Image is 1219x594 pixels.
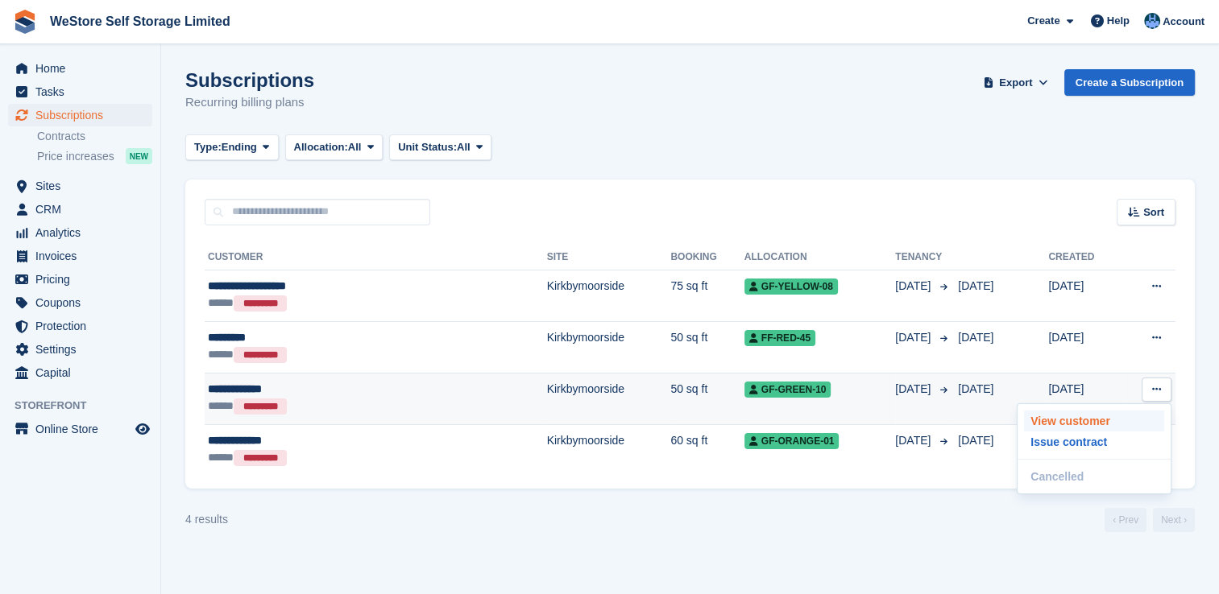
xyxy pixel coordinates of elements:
[547,373,671,424] td: Kirkbymoorside
[37,129,152,144] a: Contracts
[670,373,744,424] td: 50 sq ft
[8,175,152,197] a: menu
[958,434,993,447] span: [DATE]
[1024,410,1164,431] a: View customer
[35,418,132,440] span: Online Store
[744,433,840,449] span: GF-ORANGE-01
[15,398,160,414] span: Storefront
[8,291,152,314] a: menu
[37,147,152,165] a: Price increases NEW
[8,198,152,221] a: menu
[37,149,114,164] span: Price increases
[126,148,152,164] div: NEW
[1163,14,1204,30] span: Account
[44,8,237,35] a: WeStore Self Storage Limited
[389,134,491,161] button: Unit Status: All
[1024,466,1164,487] p: Cancelled
[457,139,471,155] span: All
[1144,13,1160,29] img: Joanne Goff
[205,245,547,270] th: Customer
[8,104,152,126] a: menu
[1048,270,1122,321] td: [DATE]
[185,511,228,528] div: 4 results
[958,279,993,292] span: [DATE]
[35,268,132,291] span: Pricing
[958,382,993,395] span: [DATE]
[1101,508,1198,532] nav: Page
[1027,13,1059,29] span: Create
[133,419,152,439] a: Preview store
[547,424,671,475] td: Kirkbymoorside
[285,134,384,161] button: Allocation: All
[35,57,132,80] span: Home
[981,69,1051,96] button: Export
[348,139,362,155] span: All
[8,361,152,384] a: menu
[35,361,132,384] span: Capital
[185,69,314,91] h1: Subscriptions
[1143,204,1164,221] span: Sort
[1024,431,1164,452] p: Issue contract
[222,139,257,155] span: Ending
[895,245,952,270] th: Tenancy
[670,245,744,270] th: Booking
[744,245,896,270] th: Allocation
[958,331,993,344] span: [DATE]
[670,321,744,373] td: 50 sq ft
[35,338,132,361] span: Settings
[8,57,152,80] a: menu
[8,245,152,267] a: menu
[744,278,838,295] span: GF-YELLOW-08
[547,270,671,321] td: Kirkbymoorside
[8,418,152,440] a: menu
[8,268,152,291] a: menu
[1064,69,1195,96] a: Create a Subscription
[35,198,132,221] span: CRM
[294,139,348,155] span: Allocation:
[895,278,934,295] span: [DATE]
[35,175,132,197] span: Sites
[35,80,132,103] span: Tasks
[547,321,671,373] td: Kirkbymoorside
[185,93,314,112] p: Recurring billing plans
[194,139,222,155] span: Type:
[1048,373,1122,424] td: [DATE]
[35,315,132,337] span: Protection
[547,245,671,270] th: Site
[1048,245,1122,270] th: Created
[8,80,152,103] a: menu
[35,245,132,267] span: Invoices
[35,104,132,126] span: Subscriptions
[744,382,831,398] span: GF-GREEN-10
[35,291,132,314] span: Coupons
[895,381,934,398] span: [DATE]
[670,424,744,475] td: 60 sq ft
[8,338,152,361] a: menu
[999,75,1032,91] span: Export
[1105,508,1146,532] a: Previous
[35,221,132,244] span: Analytics
[1048,321,1122,373] td: [DATE]
[1107,13,1130,29] span: Help
[13,10,37,34] img: stora-icon-8386f47178a22dfd0bd8f6a31ec36ba5ce8667c1dd55bd0f319d3a0aa187defe.svg
[398,139,457,155] span: Unit Status:
[895,432,934,449] span: [DATE]
[8,315,152,337] a: menu
[744,330,815,346] span: FF-RED-45
[185,134,279,161] button: Type: Ending
[670,270,744,321] td: 75 sq ft
[8,221,152,244] a: menu
[1153,508,1195,532] a: Next
[895,329,934,346] span: [DATE]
